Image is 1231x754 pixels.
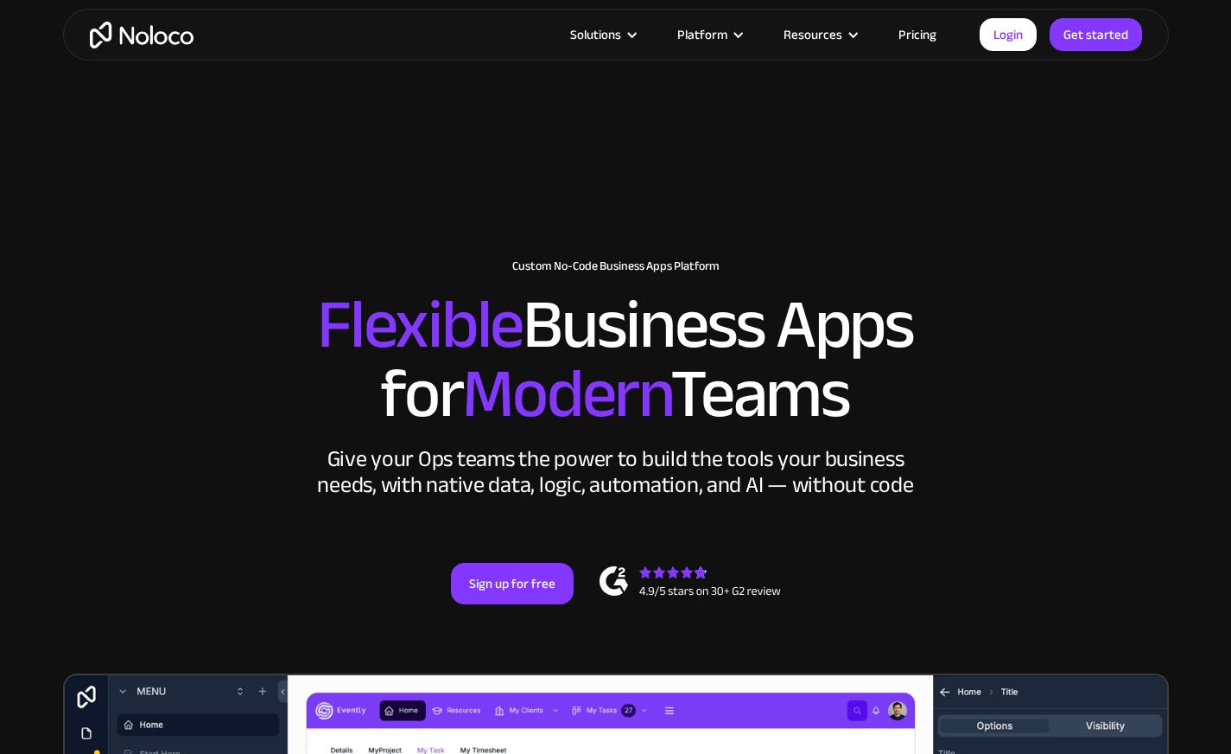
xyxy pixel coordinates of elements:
[656,23,762,46] div: Platform
[1050,18,1142,51] a: Get started
[80,291,1152,429] h2: Business Apps for Teams
[980,18,1037,51] a: Login
[762,23,877,46] div: Resources
[784,23,842,46] div: Resources
[80,259,1152,273] h1: Custom No-Code Business Apps Platform
[314,446,918,498] div: Give your Ops teams the power to build the tools your business needs, with native data, logic, au...
[570,23,621,46] div: Solutions
[451,563,574,604] a: Sign up for free
[317,260,523,389] span: Flexible
[549,23,656,46] div: Solutions
[677,23,727,46] div: Platform
[90,22,194,48] a: home
[462,329,670,458] span: Modern
[877,23,958,46] a: Pricing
